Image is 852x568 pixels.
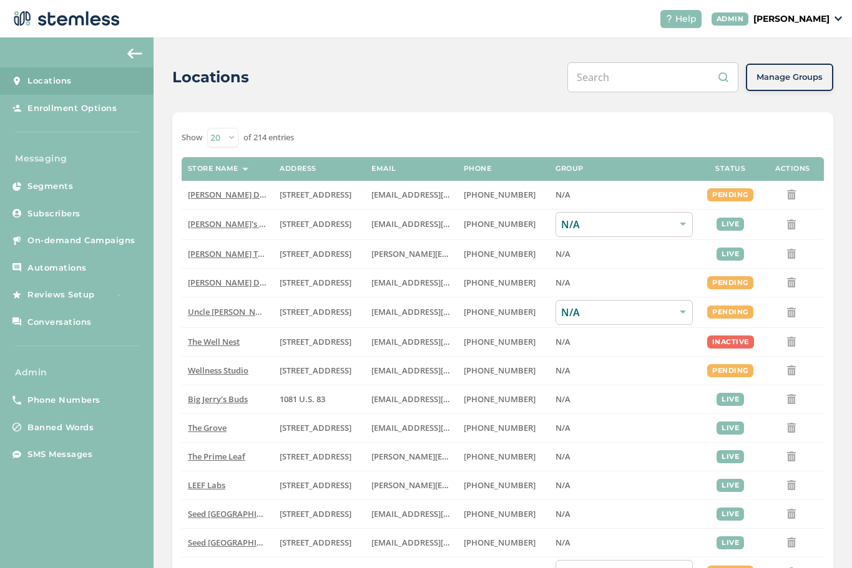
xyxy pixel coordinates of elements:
label: info@bostonseeds.com [371,537,451,548]
label: 4120 East Speedway Boulevard [280,451,359,462]
label: Brian's Test Store [188,219,267,229]
label: Hazel Delivery [188,190,267,200]
label: 553 Congress Street [280,509,359,519]
span: [EMAIL_ADDRESS][DOMAIN_NAME] [371,306,507,317]
label: (617) 553-5922 [464,537,543,548]
div: live [717,479,744,492]
span: [PHONE_NUMBER] [464,537,536,548]
span: [PERSON_NAME]'s Test Store [188,218,297,229]
div: live [717,421,744,435]
span: [PHONE_NUMBER] [464,422,536,433]
label: josh.bowers@leefca.com [371,480,451,491]
label: team@seedyourhead.com [371,509,451,519]
label: 1081 U.S. 83 [280,394,359,405]
label: N/A [556,509,693,519]
label: 17523 Ventura Boulevard [280,277,359,288]
label: N/A [556,394,693,405]
span: [STREET_ADDRESS] [280,422,351,433]
label: Big Jerry's Buds [188,394,267,405]
span: [PHONE_NUMBER] [464,218,536,229]
div: pending [707,188,753,201]
label: Uncle Herb’s King Circle [188,307,267,317]
div: live [717,393,744,406]
span: [STREET_ADDRESS] [280,306,351,317]
th: Actions [761,157,824,181]
label: 5241 Center Boulevard [280,249,359,259]
div: pending [707,276,753,289]
label: Email [371,165,396,173]
div: N/A [556,300,693,325]
span: Conversations [27,316,92,329]
label: 17523 Ventura Boulevard [280,190,359,200]
span: Uncle [PERSON_NAME]’s King Circle [188,306,323,317]
img: icon_down-arrow-small-66adaf34.svg [835,16,842,21]
label: N/A [556,249,693,259]
label: N/A [556,423,693,433]
span: [STREET_ADDRESS] [280,479,351,491]
label: (269) 929-8463 [464,337,543,347]
label: Seed Portland [188,509,267,519]
img: icon-arrow-back-accent-c549486e.svg [127,49,142,59]
span: Reviews Setup [27,289,95,301]
span: [STREET_ADDRESS] [280,336,351,347]
label: N/A [556,277,693,288]
div: pending [707,306,753,319]
span: LEEF Labs [188,479,225,491]
label: swapnil@stemless.co [371,249,451,259]
span: Manage Groups [757,71,823,84]
label: vmrobins@gmail.com [371,365,451,376]
span: [PHONE_NUMBER] [464,248,536,259]
div: inactive [707,335,754,349]
span: 1081 U.S. 83 [280,393,325,405]
span: [EMAIL_ADDRESS][DOMAIN_NAME] [371,336,507,347]
label: N/A [556,365,693,376]
span: [PHONE_NUMBER] [464,393,536,405]
span: [PHONE_NUMBER] [464,479,536,491]
label: (707) 513-9697 [464,480,543,491]
label: (269) 929-8463 [464,365,543,376]
div: live [717,218,744,231]
label: Phone [464,165,492,173]
label: Store name [188,165,238,173]
span: Enrollment Options [27,102,117,115]
input: Search [567,62,738,92]
label: (818) 561-0790 [464,190,543,200]
label: 123 East Main Street [280,219,359,229]
div: live [717,450,744,463]
label: Swapnil Test store [188,249,267,259]
span: Wellness Studio [188,365,248,376]
span: [PHONE_NUMBER] [464,277,536,288]
span: [PHONE_NUMBER] [464,336,536,347]
p: [PERSON_NAME] [753,12,830,26]
span: [PHONE_NUMBER] [464,365,536,376]
label: N/A [556,480,693,491]
label: N/A [556,190,693,200]
label: The Prime Leaf [188,451,267,462]
span: [EMAIL_ADDRESS][DOMAIN_NAME] [371,277,507,288]
img: icon-sort-1e1d7615.svg [242,168,248,171]
span: [PHONE_NUMBER] [464,306,536,317]
label: 8155 Center Street [280,423,359,433]
label: Seed Boston [188,537,267,548]
button: Manage Groups [746,64,833,91]
span: Subscribers [27,208,81,220]
label: john@theprimeleaf.com [371,451,451,462]
span: Automations [27,262,87,274]
div: live [717,536,744,549]
span: [EMAIL_ADDRESS][DOMAIN_NAME] [371,508,507,519]
label: (503) 332-4545 [464,249,543,259]
div: live [717,508,744,521]
label: 1005 4th Avenue [280,337,359,347]
span: [EMAIL_ADDRESS][DOMAIN_NAME] [371,218,507,229]
label: (580) 539-1118 [464,394,543,405]
span: The Prime Leaf [188,451,245,462]
label: (818) 561-0790 [464,277,543,288]
div: pending [707,364,753,377]
img: icon-help-white-03924b79.svg [665,15,673,22]
span: [STREET_ADDRESS] [280,218,351,229]
span: [EMAIL_ADDRESS][DOMAIN_NAME] [371,365,507,376]
label: LEEF Labs [188,480,267,491]
span: [STREET_ADDRESS] [280,365,351,376]
label: (907) 330-7833 [464,307,543,317]
label: (520) 272-8455 [464,451,543,462]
